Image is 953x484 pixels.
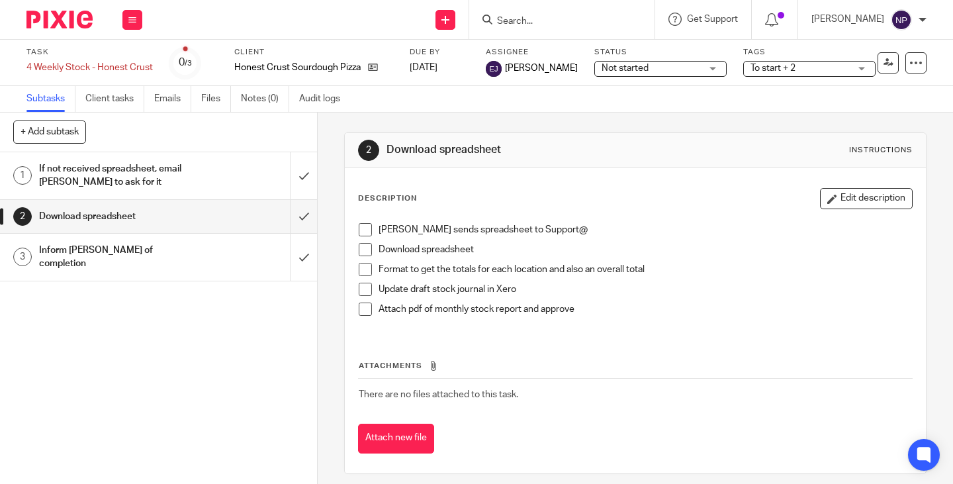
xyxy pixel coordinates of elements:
[496,16,615,28] input: Search
[13,248,32,266] div: 3
[26,86,75,112] a: Subtasks
[26,11,93,28] img: Pixie
[179,55,192,70] div: 0
[359,390,518,399] span: There are no files attached to this task.
[811,13,884,26] p: [PERSON_NAME]
[234,61,361,74] p: Honest Crust Sourdough Pizza Ltd
[379,223,912,236] p: [PERSON_NAME] sends spreadsheet to Support@
[26,61,153,74] div: 4 Weekly Stock - Honest Crust
[358,193,417,204] p: Description
[358,424,434,454] button: Attach new file
[505,62,578,75] span: [PERSON_NAME]
[820,188,913,209] button: Edit description
[379,303,912,316] p: Attach pdf of monthly stock report and approve
[154,86,191,112] a: Emails
[39,207,198,226] h1: Download spreadsheet
[379,283,912,296] p: Update draft stock journal in Xero
[13,166,32,185] div: 1
[241,86,289,112] a: Notes (0)
[85,86,144,112] a: Client tasks
[359,362,422,369] span: Attachments
[185,60,192,67] small: /3
[26,47,153,58] label: Task
[891,9,912,30] img: svg%3E
[234,47,393,58] label: Client
[39,159,198,193] h1: If not received spreadsheet, email [PERSON_NAME] to ask for it
[299,86,350,112] a: Audit logs
[410,63,437,72] span: [DATE]
[687,15,738,24] span: Get Support
[849,145,913,156] div: Instructions
[750,64,795,73] span: To start + 2
[201,86,231,112] a: Files
[379,263,912,276] p: Format to get the totals for each location and also an overall total
[594,47,727,58] label: Status
[386,143,664,157] h1: Download spreadsheet
[743,47,876,58] label: Tags
[13,121,86,143] button: + Add subtask
[602,64,649,73] span: Not started
[486,47,578,58] label: Assignee
[379,243,912,256] p: Download spreadsheet
[13,207,32,226] div: 2
[410,47,469,58] label: Due by
[358,140,379,161] div: 2
[39,240,198,274] h1: Inform [PERSON_NAME] of completion
[486,61,502,77] img: svg%3E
